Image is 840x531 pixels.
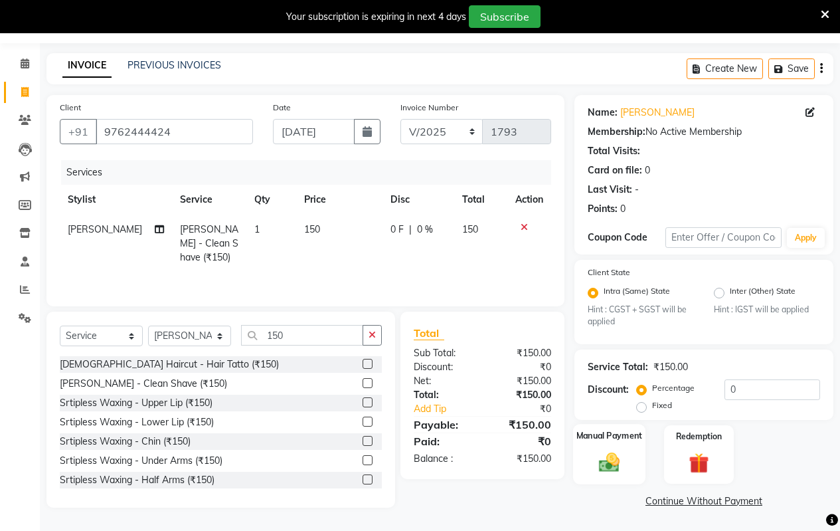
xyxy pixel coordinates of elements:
[60,415,214,429] div: Srtipless Waxing - Lower Lip (₹150)
[382,185,454,215] th: Disc
[588,231,665,245] div: Coupon Code
[768,58,815,79] button: Save
[404,374,483,388] div: Net:
[61,160,561,185] div: Services
[409,223,412,237] span: |
[127,59,221,71] a: PREVIOUS INVOICES
[604,285,670,301] label: Intra (Same) State
[60,185,172,215] th: Stylist
[652,399,672,411] label: Fixed
[60,377,227,391] div: [PERSON_NAME] - Clean Shave (₹150)
[62,54,112,78] a: INVOICE
[172,185,246,215] th: Service
[665,227,782,248] input: Enter Offer / Coupon Code
[482,346,561,360] div: ₹150.00
[60,396,212,410] div: Srtipless Waxing - Upper Lip (₹150)
[296,185,382,215] th: Price
[588,383,629,397] div: Discount:
[676,431,722,443] label: Redemption
[404,452,483,466] div: Balance :
[683,451,715,475] img: _gift.svg
[482,360,561,374] div: ₹0
[588,106,618,120] div: Name:
[60,454,222,468] div: Srtipless Waxing - Under Arms (₹150)
[687,58,763,79] button: Create New
[787,228,825,248] button: Apply
[482,433,561,449] div: ₹0
[730,285,796,301] label: Inter (Other) State
[588,266,630,278] label: Client State
[714,304,820,316] small: Hint : IGST will be applied
[454,185,507,215] th: Total
[482,374,561,388] div: ₹150.00
[645,163,650,177] div: 0
[60,435,191,449] div: Srtipless Waxing - Chin (₹150)
[653,360,688,374] div: ₹150.00
[588,183,632,197] div: Last Visit:
[507,185,551,215] th: Action
[576,430,643,443] label: Manual Payment
[577,494,831,508] a: Continue Without Payment
[588,144,640,158] div: Total Visits:
[254,223,260,235] span: 1
[592,451,626,475] img: _cash.svg
[390,223,404,237] span: 0 F
[404,417,483,433] div: Payable:
[462,223,478,235] span: 150
[273,102,291,114] label: Date
[588,360,648,374] div: Service Total:
[286,10,466,24] div: Your subscription is expiring in next 4 days
[588,125,645,139] div: Membership:
[180,223,238,263] span: [PERSON_NAME] - Clean Shave (₹150)
[404,360,483,374] div: Discount:
[588,202,618,216] div: Points:
[482,388,561,402] div: ₹150.00
[60,102,81,114] label: Client
[304,223,320,235] span: 150
[469,5,541,28] button: Subscribe
[241,325,363,346] input: Search or Scan
[620,106,695,120] a: [PERSON_NAME]
[68,223,142,235] span: [PERSON_NAME]
[96,119,253,144] input: Search by Name/Mobile/Email/Code
[414,326,444,340] span: Total
[60,473,214,487] div: Srtipless Waxing - Half Arms (₹150)
[417,223,433,237] span: 0 %
[588,125,820,139] div: No Active Membership
[404,388,483,402] div: Total:
[652,382,695,394] label: Percentage
[588,304,694,328] small: Hint : CGST + SGST will be applied
[482,452,561,466] div: ₹150.00
[635,183,639,197] div: -
[404,346,483,360] div: Sub Total:
[400,102,458,114] label: Invoice Number
[588,163,642,177] div: Card on file:
[60,119,97,144] button: +91
[482,417,561,433] div: ₹150.00
[60,358,279,372] div: [DEMOGRAPHIC_DATA] Haircut - Hair Tatto (₹150)
[404,433,483,449] div: Paid:
[495,402,561,416] div: ₹0
[620,202,626,216] div: 0
[246,185,296,215] th: Qty
[404,402,495,416] a: Add Tip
